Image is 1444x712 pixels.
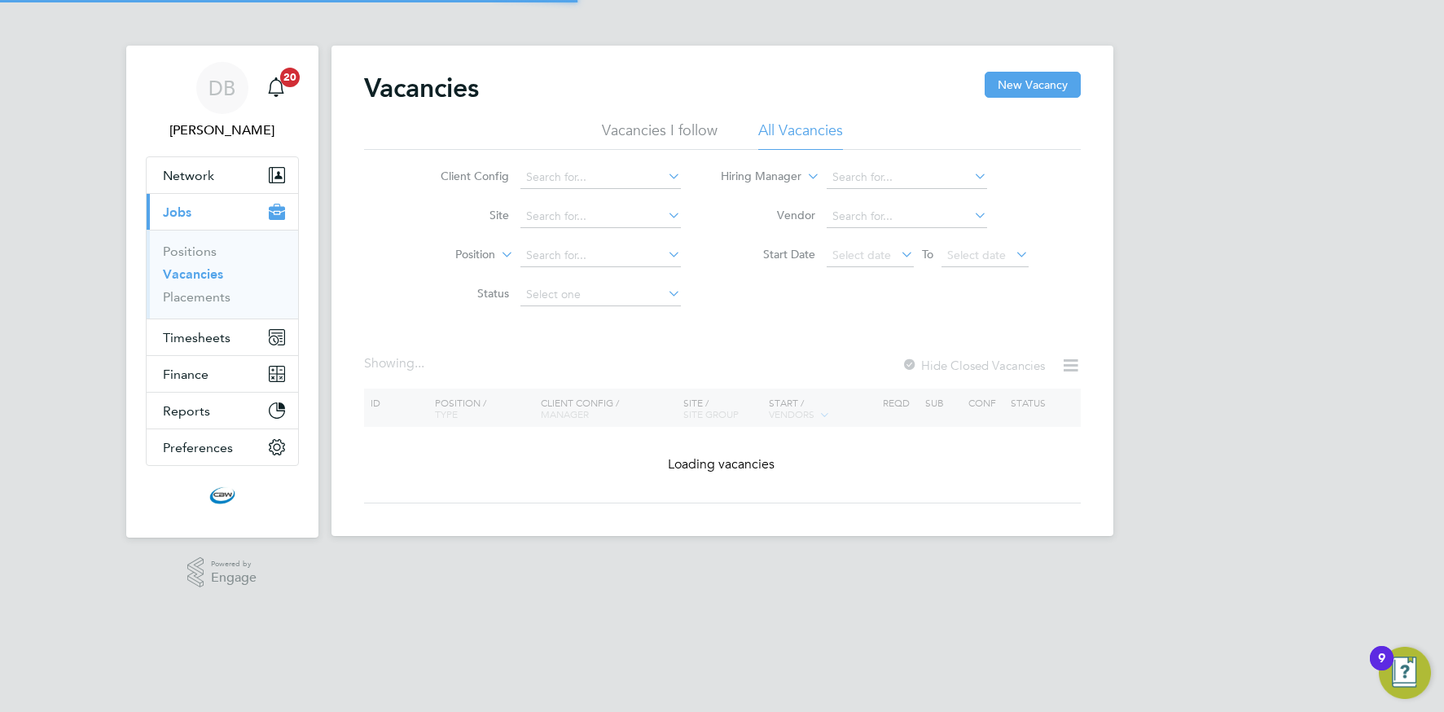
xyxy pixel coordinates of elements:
[415,208,509,222] label: Site
[209,482,235,508] img: cbwstaffingsolutions-logo-retina.png
[146,121,299,140] span: Daniel Barber
[147,157,298,193] button: Network
[1378,658,1385,679] div: 9
[211,571,257,585] span: Engage
[520,166,681,189] input: Search for...
[163,244,217,259] a: Positions
[163,289,230,305] a: Placements
[163,367,208,382] span: Finance
[163,440,233,455] span: Preferences
[280,68,300,87] span: 20
[163,168,214,183] span: Network
[520,205,681,228] input: Search for...
[163,403,210,419] span: Reports
[147,356,298,392] button: Finance
[260,62,292,114] a: 20
[415,355,424,371] span: ...
[832,248,891,262] span: Select date
[827,166,987,189] input: Search for...
[364,355,428,372] div: Showing
[722,208,815,222] label: Vendor
[187,557,257,588] a: Powered byEngage
[147,319,298,355] button: Timesheets
[917,244,938,265] span: To
[147,429,298,465] button: Preferences
[827,205,987,228] input: Search for...
[163,330,230,345] span: Timesheets
[708,169,801,185] label: Hiring Manager
[163,204,191,220] span: Jobs
[146,482,299,508] a: Go to home page
[147,194,298,230] button: Jobs
[146,62,299,140] a: DB[PERSON_NAME]
[520,283,681,306] input: Select one
[902,358,1045,373] label: Hide Closed Vacancies
[415,169,509,183] label: Client Config
[520,244,681,267] input: Search for...
[947,248,1006,262] span: Select date
[985,72,1081,98] button: New Vacancy
[402,247,495,263] label: Position
[147,393,298,429] button: Reports
[758,121,843,150] li: All Vacancies
[163,266,223,282] a: Vacancies
[126,46,318,538] nav: Main navigation
[208,77,235,99] span: DB
[602,121,718,150] li: Vacancies I follow
[147,230,298,319] div: Jobs
[364,72,479,104] h2: Vacancies
[211,557,257,571] span: Powered by
[722,247,815,262] label: Start Date
[415,286,509,301] label: Status
[1379,647,1431,699] button: Open Resource Center, 9 new notifications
